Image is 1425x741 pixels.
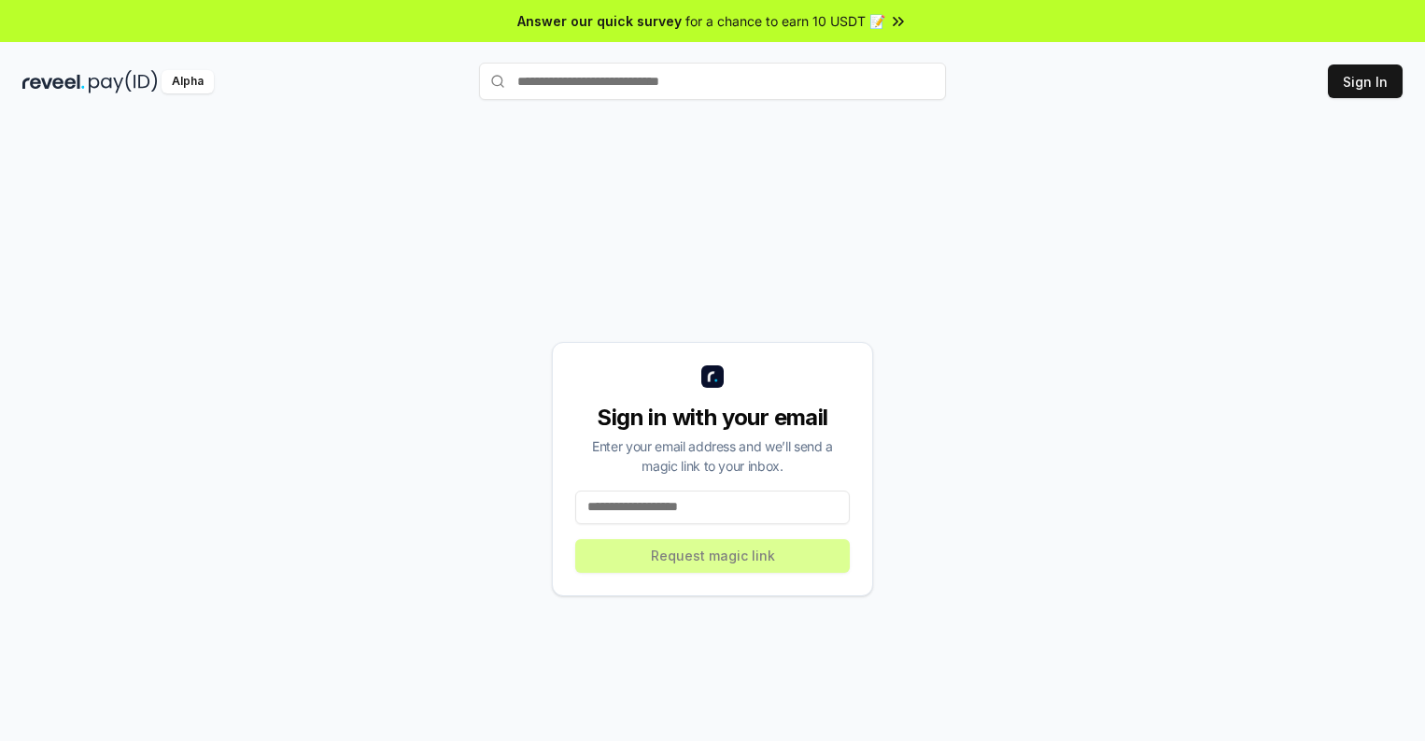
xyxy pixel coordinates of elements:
[517,11,682,31] span: Answer our quick survey
[685,11,885,31] span: for a chance to earn 10 USDT 📝
[1328,64,1403,98] button: Sign In
[575,436,850,476] div: Enter your email address and we’ll send a magic link to your inbox.
[162,70,214,93] div: Alpha
[701,365,724,388] img: logo_small
[89,70,158,93] img: pay_id
[22,70,85,93] img: reveel_dark
[575,403,850,433] div: Sign in with your email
